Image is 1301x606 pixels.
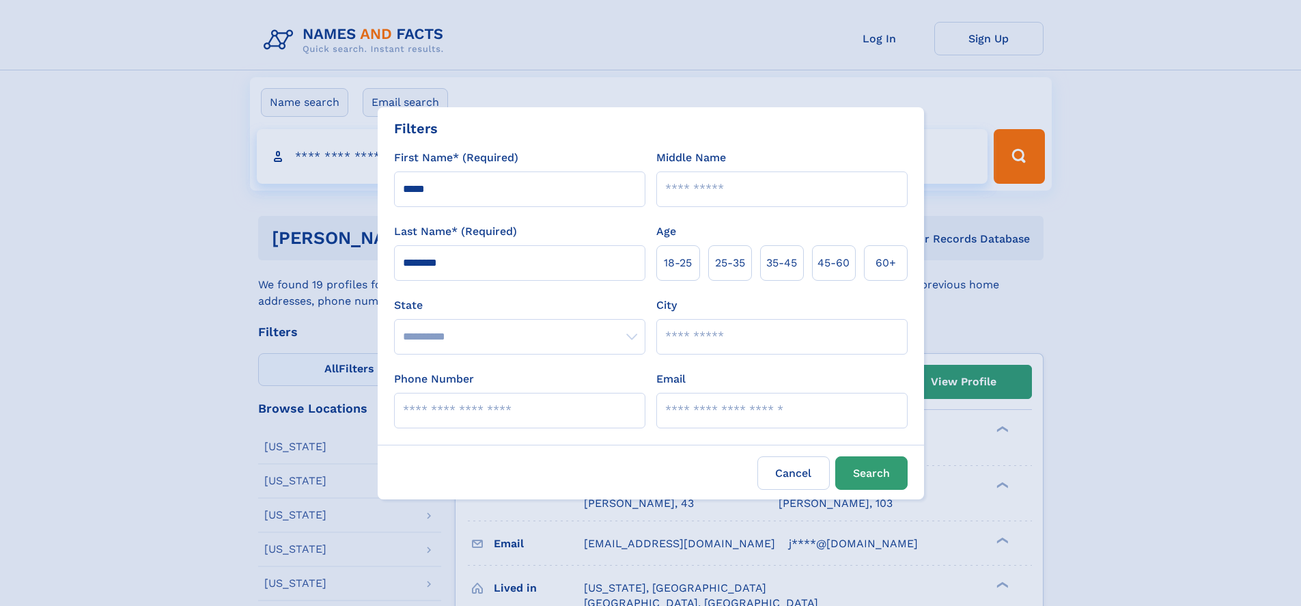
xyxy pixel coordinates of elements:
label: First Name* (Required) [394,150,518,166]
button: Search [835,456,908,490]
label: Last Name* (Required) [394,223,517,240]
span: 25‑35 [715,255,745,271]
span: 60+ [876,255,896,271]
div: Filters [394,118,438,139]
label: City [656,297,677,314]
label: Email [656,371,686,387]
span: 18‑25 [664,255,692,271]
label: Middle Name [656,150,726,166]
label: State [394,297,645,314]
span: 45‑60 [817,255,850,271]
span: 35‑45 [766,255,797,271]
label: Phone Number [394,371,474,387]
label: Cancel [757,456,830,490]
label: Age [656,223,676,240]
